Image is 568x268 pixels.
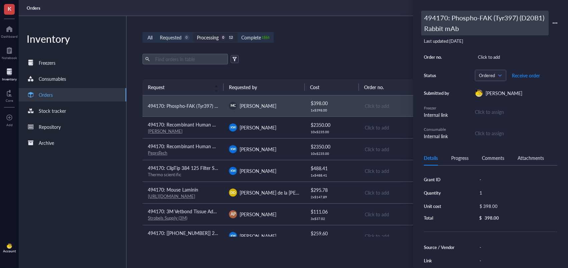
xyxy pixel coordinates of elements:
[311,230,353,237] div: $ 259.60
[365,232,435,240] div: Click to add
[359,225,440,247] td: Click to add
[19,56,126,69] a: Freezers
[148,193,195,199] a: [URL][DOMAIN_NAME]
[19,136,126,150] a: Archive
[475,129,557,137] div: Click to assign
[424,38,557,44] div: Last updated: [DATE]
[240,168,276,174] span: [PERSON_NAME]
[311,208,353,215] div: $ 111.06
[19,104,126,117] a: Stock tracker
[421,11,549,35] div: 494170: Phospho-FAK (Tyr397) (D20B1) Rabbit mAb
[241,34,261,41] div: Complete
[1,24,18,38] a: Dashboard
[39,75,66,82] div: Consumables
[424,126,451,132] div: Consumable
[27,5,42,11] a: Orders
[477,188,557,198] div: 1
[7,243,12,249] img: da48f3c6-a43e-4a2d-aade-5eac0d93827f.jpeg
[19,120,126,133] a: Repository
[1,34,18,38] div: Dashboard
[311,121,353,128] div: $ 2350.00
[230,234,236,238] span: KW
[148,215,187,221] a: Strobels Supply (3M)
[143,79,224,95] th: Request
[148,143,232,150] span: 494170: Recombinant Human PDGF-AA
[240,146,276,153] span: [PERSON_NAME]
[230,125,236,130] span: KW
[311,143,353,150] div: $ 2350.00
[486,90,522,96] span: [PERSON_NAME]
[221,35,226,40] div: 0
[240,211,276,218] span: [PERSON_NAME]
[148,165,224,171] span: 494170: ClipTip 384 125 Filter Sterile
[230,169,236,173] span: KW
[197,34,219,41] div: Processing
[424,90,451,96] div: Submitted by
[311,99,353,107] div: $ 398.00
[359,203,440,225] td: Click to add
[2,77,17,81] div: Inventory
[359,138,440,160] td: Click to add
[311,152,353,156] div: 10 x $ 235.00
[512,73,540,78] span: Receive order
[311,217,353,221] div: 3 x $ 37.02
[39,107,66,114] div: Stock tracker
[475,52,557,62] div: Click to add
[240,124,276,131] span: [PERSON_NAME]
[359,116,440,138] td: Click to add
[477,243,557,252] div: -
[6,98,13,102] div: Core
[365,211,435,218] div: Click to add
[148,121,232,128] span: 494170: Recombinant Human PDGF-BB
[451,154,469,162] div: Progress
[305,79,359,95] th: Cost
[230,103,236,108] span: MC
[424,244,458,250] div: Source / Vendor
[359,79,440,95] th: Order no.
[39,91,53,98] div: Orders
[19,72,126,85] a: Consumables
[485,215,499,221] div: 398.00
[240,189,325,196] span: [PERSON_NAME] de la [PERSON_NAME]
[477,202,555,211] div: $ 398.00
[424,72,451,78] div: Status
[311,108,353,112] div: 1 x $ 398.00
[424,105,451,111] div: Freezer
[359,160,440,182] td: Click to add
[263,35,269,40] div: 1866
[39,59,55,66] div: Freezers
[311,195,353,199] div: 2 x $ 147.89
[230,147,236,152] span: KW
[424,54,451,60] div: Order no.
[365,146,435,153] div: Click to add
[184,35,190,40] div: 0
[512,70,540,81] button: Receive order
[143,32,273,43] div: segmented control
[8,4,11,13] span: K
[365,124,435,131] div: Click to add
[231,211,236,217] span: AP
[311,130,353,134] div: 10 x $ 235.00
[6,123,13,127] div: Add
[359,95,440,117] td: Click to add
[160,34,182,41] div: Requested
[475,89,483,97] img: da48f3c6-a43e-4a2d-aade-5eac0d93827f.jpeg
[240,233,276,239] span: [PERSON_NAME]
[148,208,274,215] span: 494170: 3M Vetbond Tissue Adhesive, 1469SB, 0.1 oz (3 mL)
[424,215,458,221] div: Total
[477,256,557,265] div: -
[424,132,451,140] div: Internal link
[365,189,435,196] div: Click to add
[475,108,557,115] div: Click to assign
[424,177,458,183] div: Grant ID
[2,56,17,60] div: Notebook
[224,79,305,95] th: Requested by
[424,154,438,162] div: Details
[153,54,225,64] input: Find orders in table
[148,186,198,193] span: 494170: Mouse Laminin
[148,172,218,178] div: Thermo scientific
[148,34,153,41] div: All
[19,88,126,101] a: Orders
[2,66,17,81] a: Inventory
[424,203,458,209] div: Unit cost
